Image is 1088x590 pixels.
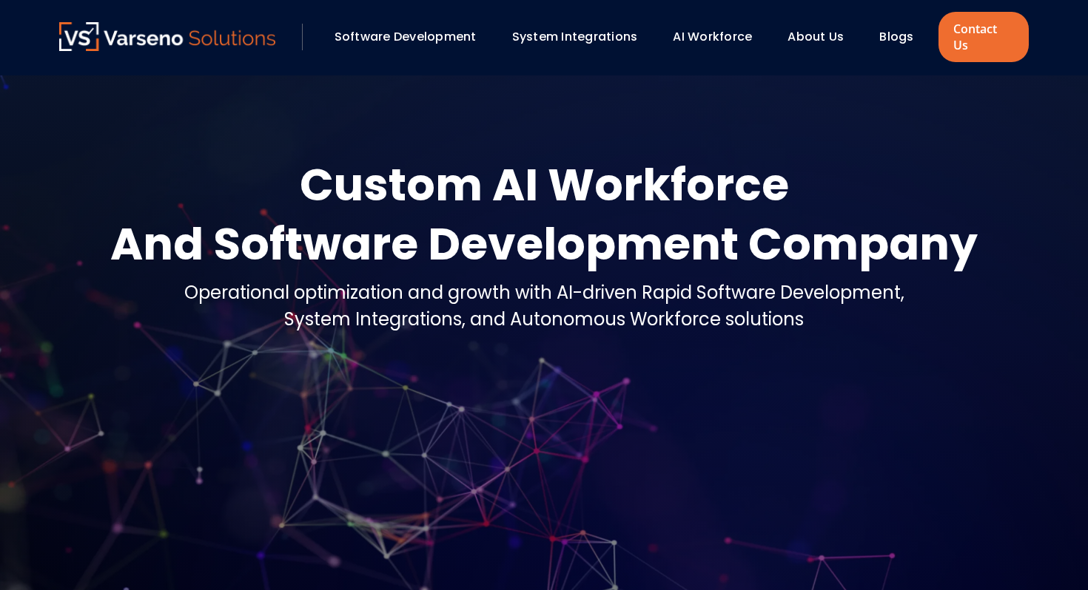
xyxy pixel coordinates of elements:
[335,28,477,45] a: Software Development
[512,28,638,45] a: System Integrations
[938,12,1029,62] a: Contact Us
[780,24,864,50] div: About Us
[872,24,934,50] div: Blogs
[327,24,497,50] div: Software Development
[184,306,904,333] div: System Integrations, and Autonomous Workforce solutions
[184,279,904,306] div: Operational optimization and growth with AI-driven Rapid Software Development,
[673,28,752,45] a: AI Workforce
[110,214,978,274] div: And Software Development Company
[505,24,659,50] div: System Integrations
[59,22,275,52] a: Varseno Solutions – Product Engineering & IT Services
[59,22,275,51] img: Varseno Solutions – Product Engineering & IT Services
[879,28,913,45] a: Blogs
[110,155,978,214] div: Custom AI Workforce
[665,24,773,50] div: AI Workforce
[788,28,844,45] a: About Us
